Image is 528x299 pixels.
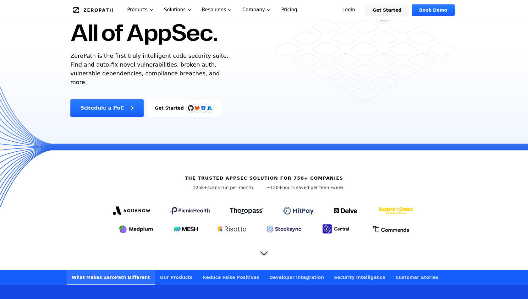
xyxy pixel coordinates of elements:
a: Login [335,4,363,16]
img: Stacksync [267,225,301,233]
a: Developer Integration [264,270,329,285]
svg: Bitbucket [200,105,207,111]
a: Reduce False Positives [198,270,264,285]
a: Customer Stories [390,270,443,285]
img: Medplum [118,224,154,234]
img: GitHub [188,105,194,111]
img: GYG [378,203,415,218]
p: ZeroPath is the first truly intelligent code security suite. Find and auto-fix novel vulnerabilit... [70,52,231,87]
a: Security Intelligence [329,270,390,285]
p: scans run per month [184,184,261,191]
img: Mesh [174,226,198,231]
a: What Makes ZeroPath Different [67,270,155,285]
img: Azure [207,106,212,111]
img: Central [321,223,353,235]
a: Our Products [155,270,198,285]
span: ~120+ [267,185,282,190]
a: Get StartedGitHubGitLabAzure [147,99,222,117]
a: Book Demo [412,4,455,16]
a: Get Started [365,4,409,16]
p: hours saved per team/week [267,184,344,191]
span: 125k+ [193,185,207,190]
h6: The trusted AppSec solution for 750+ companies [185,175,343,181]
img: GitLab [191,102,203,114]
img: Thoropass [230,208,263,214]
button: Scroll to next section [258,244,270,257]
a: Schedule a PoC [70,99,144,117]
